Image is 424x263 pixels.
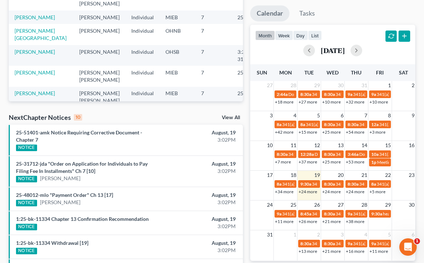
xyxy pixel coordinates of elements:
span: 8:30a [348,122,359,127]
a: +24 more [322,189,341,194]
a: +16 more [346,248,364,254]
span: 8a [277,181,281,187]
span: 341(a) meeting for [PERSON_NAME] [336,241,406,246]
span: 8:30a [300,92,311,97]
span: 11 [290,141,297,150]
span: 8a [371,181,376,187]
span: 8a [277,122,281,127]
td: OHNB [160,24,195,45]
span: 9a [277,211,281,217]
a: +27 more [299,99,317,105]
a: [PERSON_NAME] [40,175,80,182]
td: 3:25-bk-31575 [232,45,267,66]
a: 1:25-bk-11334 Chapter 13 Confirmation Recommendation [16,216,149,222]
button: week [275,31,293,40]
button: day [293,31,308,40]
span: 9a [348,92,352,97]
div: NOTICE [16,176,37,182]
a: +10 more [322,99,341,105]
span: 341(a) meeting for [PERSON_NAME] [282,211,352,217]
span: 1 [293,230,297,239]
td: 7 [195,66,232,86]
td: 7 [195,11,232,24]
td: Individual [125,45,160,66]
span: 13 [337,141,344,150]
span: 8:30a [324,241,335,246]
td: OHSB [160,45,195,66]
span: 2 [411,81,415,90]
td: Individual [125,24,160,45]
a: +25 more [322,159,341,165]
span: 9a [348,211,352,217]
span: 12:28a [300,151,314,157]
td: 25-47281 [232,87,267,108]
span: 9a [371,241,376,246]
a: +21 more [322,248,341,254]
span: 8:30a [324,181,335,187]
span: 30 [408,201,415,209]
span: Docket Text: for [PERSON_NAME] [315,151,380,157]
a: [PERSON_NAME] [15,14,55,20]
span: 31 [266,230,273,239]
span: Sat [399,69,408,76]
span: 3 [340,230,344,239]
span: 6 [340,111,344,120]
span: 27 [266,81,273,90]
div: 3:02PM [167,167,236,175]
a: +21 more [322,219,341,224]
a: +53 more [346,159,364,165]
td: [PERSON_NAME] [73,11,125,24]
a: +25 more [322,129,341,135]
a: +10 more [369,99,388,105]
div: August, 19 [167,191,236,199]
span: 8:30a [300,241,311,246]
a: +26 more [299,219,317,224]
div: 3:02PM [167,247,236,254]
span: 28 [290,81,297,90]
td: [PERSON_NAME] [PERSON_NAME] [73,66,125,86]
span: 20 [337,171,344,179]
span: 6 [411,230,415,239]
span: 1 [414,238,420,244]
span: 3:46a [348,151,359,157]
td: MIEB [160,66,195,86]
span: 8:30a [348,181,359,187]
span: 341(a) meeting for [PERSON_NAME] [312,181,382,187]
td: MIEB [160,11,195,24]
span: 30 [337,81,344,90]
span: 12 [313,141,321,150]
div: NOTICE [16,224,37,230]
span: 8 [387,111,392,120]
span: 341(a) Meeting for [PERSON_NAME] [336,122,406,127]
span: 8:30a [324,151,335,157]
span: 25 [290,201,297,209]
div: 3:02PM [167,199,236,206]
span: Docket Text: for [PERSON_NAME] [288,92,353,97]
div: NextChapter Notices [9,113,82,122]
span: 31 [361,81,368,90]
a: 1:25-bk-11334 Withdrawal [19] [16,240,88,246]
a: +42 more [275,129,293,135]
span: 2:44a [277,92,288,97]
span: 4 [293,111,297,120]
td: [PERSON_NAME] [73,24,125,45]
a: +11 more [275,219,293,224]
a: +24 more [299,189,317,194]
a: [PERSON_NAME] [15,90,55,96]
span: 341(a) Meeting for [PERSON_NAME] [312,211,383,217]
td: [PERSON_NAME] [PERSON_NAME] [73,87,125,108]
span: 8a [300,122,305,127]
a: +34 more [275,189,293,194]
a: +37 more [299,159,317,165]
span: 21 [361,171,368,179]
a: +18 more [275,99,293,105]
button: month [255,31,275,40]
span: 1p [371,159,376,165]
a: [PERSON_NAME] [15,69,55,76]
span: 3 [269,111,273,120]
span: 8:30a [324,92,335,97]
div: NOTICE [16,200,37,206]
a: +3 more [369,129,385,135]
span: Fri [376,69,384,76]
span: 9 [411,111,415,120]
